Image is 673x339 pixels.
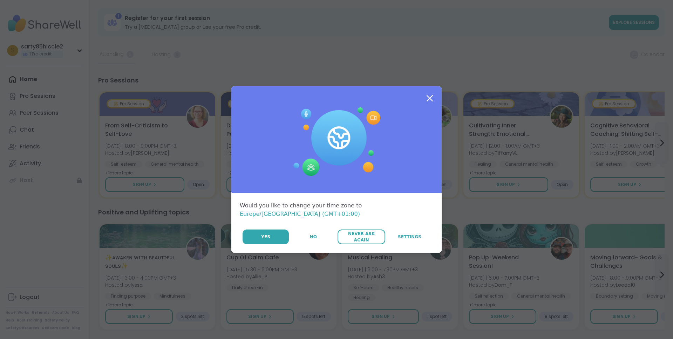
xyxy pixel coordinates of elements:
span: Settings [398,234,421,240]
span: Never Ask Again [341,231,381,243]
span: Yes [261,234,270,240]
div: Would you like to change your time zone to [240,201,433,218]
button: Never Ask Again [338,230,385,244]
button: Yes [243,230,289,244]
span: No [310,234,317,240]
span: Europe/[GEOGRAPHIC_DATA] (GMT+01:00) [240,211,360,217]
a: Settings [386,230,433,244]
img: Session Experience [293,107,380,176]
button: No [290,230,337,244]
